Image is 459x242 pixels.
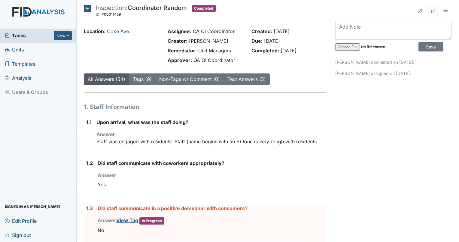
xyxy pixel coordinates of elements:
[5,73,32,83] span: Analysis
[168,28,191,34] strong: Assignee:
[84,28,105,34] strong: Location:
[198,48,231,54] span: Unit Managers
[96,131,115,137] strong: Answer
[418,42,443,51] input: Save
[168,57,192,63] strong: Approver:
[98,172,116,178] strong: Answer
[107,28,130,34] a: Coke Ave.
[98,179,326,190] div: Yes
[168,38,187,44] strong: Creator:
[189,38,228,44] span: [PERSON_NAME]
[251,28,272,34] strong: Created:
[264,38,280,44] span: [DATE]
[5,216,37,225] span: Edit Profile
[251,48,279,54] strong: Completed:
[86,160,93,167] label: 1.2
[139,217,164,225] span: In Progress
[335,70,452,76] p: [PERSON_NAME] assigned on [DATE].
[159,76,220,82] a: Non-Tags w/ Comment (0)
[98,160,224,167] label: Did staff communicate with coworkers appropriately?
[96,5,187,18] div: Coordinator Random
[86,119,92,126] label: 1.1
[5,202,60,211] span: Signed in as [PERSON_NAME]
[155,73,224,85] button: Non-Tags w/ Comment (0)
[129,73,156,85] button: Tags (9)
[102,12,121,17] span: #00011459
[116,217,138,223] a: View Tag
[96,138,326,145] p: Staff was engaged with residents. Staff (name begins with an S) tone is very rough with residents.
[96,4,128,11] span: Inspection:
[54,31,72,40] button: New
[192,5,216,12] span: Completed
[86,205,93,212] label: 1.3
[274,28,290,34] span: [DATE]
[251,38,263,44] strong: Due:
[5,45,24,54] span: Units
[168,48,197,54] strong: Remediator:
[98,225,326,236] div: No
[5,32,54,39] a: Tasks
[98,205,248,212] label: Did staff communicate in a positive demeanor with consumers?
[193,28,235,34] span: QA QI Coordinator
[281,48,296,54] span: [DATE]
[96,119,188,126] label: Upon arrival, what was the staff doing?
[84,73,129,85] button: All Answers (54)
[227,76,266,82] a: Text Answers (5)
[88,76,125,82] a: All Answers (54)
[223,73,270,85] button: Text Answers (5)
[5,59,35,69] span: Templates
[193,57,235,63] span: QA QI Coordinator
[98,217,164,223] strong: Answer
[335,59,452,65] p: [PERSON_NAME] completed on [DATE].
[133,76,152,82] a: Tags (9)
[96,12,101,17] span: ID:
[5,230,31,240] span: Sign out
[84,102,326,111] h1: 1. Staff Information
